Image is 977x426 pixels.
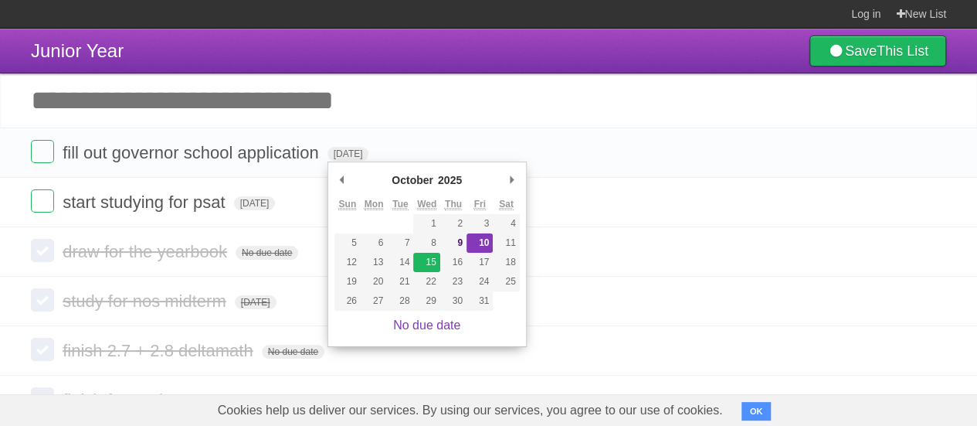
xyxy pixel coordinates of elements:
button: 1 [413,214,439,233]
button: Previous Month [334,169,350,192]
button: 7 [387,233,413,253]
button: 29 [413,291,439,311]
button: 11 [493,233,519,253]
button: 3 [466,214,493,233]
span: study for nos midterm [63,291,230,311]
abbr: Friday [474,199,486,210]
label: Done [31,288,54,312]
div: 2025 [436,169,464,192]
button: Next Month [504,169,520,192]
button: 2 [440,214,466,233]
button: 16 [440,253,466,272]
span: start studying for psat [63,193,229,212]
b: This List [877,43,928,59]
button: OK [741,402,772,421]
span: Cookies help us deliver our services. By using our services, you agree to our use of cookies. [202,395,738,426]
button: 10 [466,233,493,253]
span: draw for the yearbook [63,242,231,261]
span: No due date [262,345,324,359]
button: 23 [440,272,466,291]
label: Done [31,387,54,411]
abbr: Thursday [445,199,462,210]
a: No due date [393,319,460,332]
button: 18 [493,253,519,272]
button: 8 [413,233,439,253]
button: 20 [361,272,387,291]
button: 15 [413,253,439,272]
div: October [389,169,436,192]
span: [DATE] [327,147,369,161]
span: [DATE] [234,196,276,210]
button: 31 [466,291,493,311]
button: 24 [466,272,493,291]
button: 13 [361,253,387,272]
label: Done [31,338,54,361]
button: 6 [361,233,387,253]
button: 26 [334,291,361,311]
button: 27 [361,291,387,311]
button: 30 [440,291,466,311]
span: finish frqs at home [63,390,205,410]
button: 21 [387,272,413,291]
abbr: Saturday [499,199,514,210]
button: 9 [440,233,466,253]
span: Junior Year [31,40,124,61]
abbr: Wednesday [417,199,436,210]
abbr: Sunday [338,199,356,210]
abbr: Tuesday [392,199,408,210]
a: SaveThis List [809,36,946,66]
button: 14 [387,253,413,272]
button: 28 [387,291,413,311]
span: fill out governor school application [63,143,322,162]
label: Done [31,189,54,213]
span: [DATE] [235,295,276,309]
button: 22 [413,272,439,291]
button: 19 [334,272,361,291]
span: No due date [236,246,298,260]
button: 12 [334,253,361,272]
button: 4 [493,214,519,233]
span: finish 2.7 + 2.8 deltamath [63,341,256,360]
button: 25 [493,272,519,291]
button: 17 [466,253,493,272]
label: Done [31,239,54,262]
abbr: Monday [365,199,384,210]
label: Done [31,140,54,163]
button: 5 [334,233,361,253]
